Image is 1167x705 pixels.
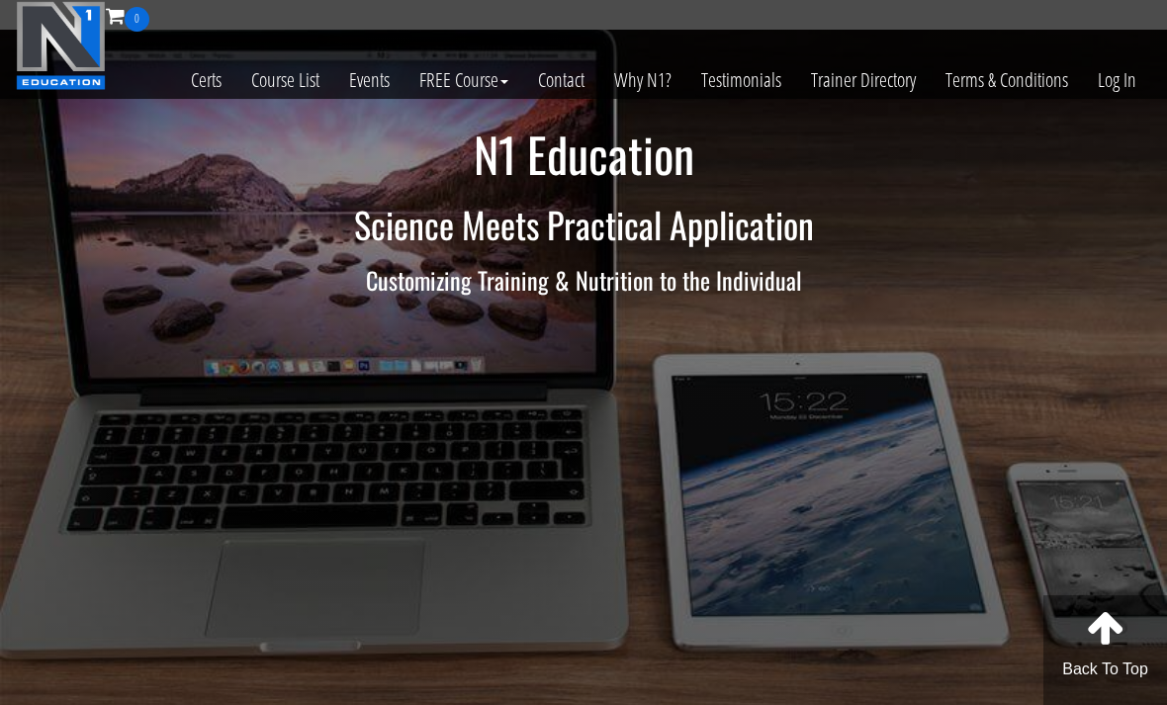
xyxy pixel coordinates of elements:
a: FREE Course [404,32,523,129]
a: Course List [236,32,334,129]
p: Back To Top [1043,658,1167,681]
h3: Customizing Training & Nutrition to the Individual [15,267,1152,293]
a: Events [334,32,404,129]
a: Terms & Conditions [931,32,1083,129]
h1: N1 Education [15,129,1152,181]
img: n1-education [16,1,106,90]
a: Log In [1083,32,1151,129]
a: Contact [523,32,599,129]
a: Why N1? [599,32,686,129]
a: Testimonials [686,32,796,129]
a: Trainer Directory [796,32,931,129]
span: 0 [125,7,149,32]
a: 0 [106,2,149,29]
h2: Science Meets Practical Application [15,205,1152,244]
a: Certs [176,32,236,129]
